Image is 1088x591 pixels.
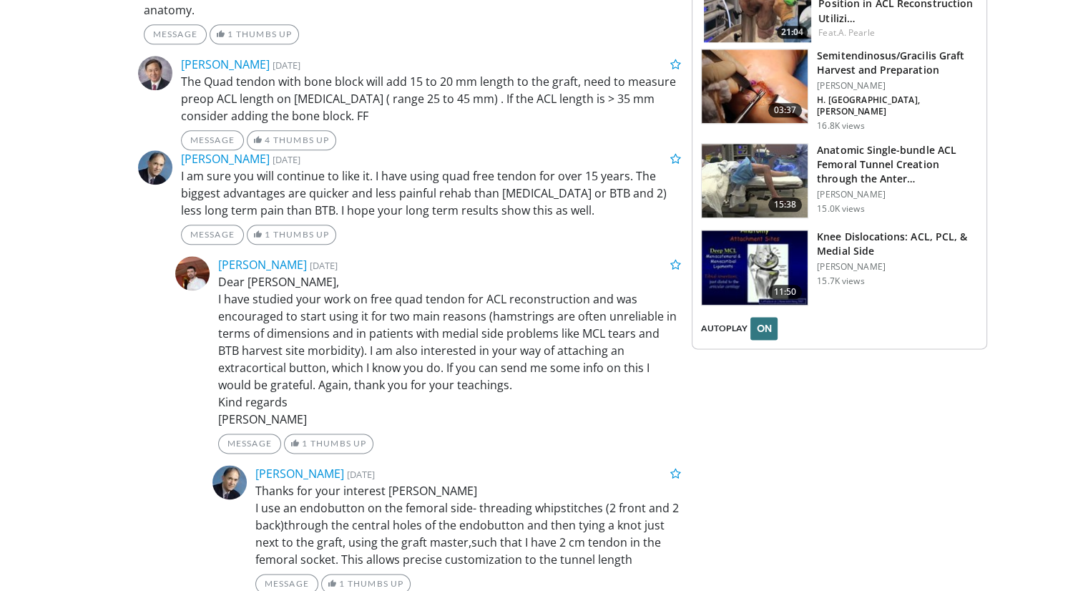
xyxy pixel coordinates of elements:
[817,230,978,258] h3: Knee Dislocations: ACL, PCL, & Medial Side
[818,26,975,39] div: Feat.
[817,49,978,77] h3: Semitendinosus/Gracilis Graft Harvest and Preparation
[768,103,803,117] span: 03:37
[768,285,803,299] span: 11:50
[701,49,978,132] a: 03:37 Semitendinosus/Gracilis Graft Harvest and Preparation [PERSON_NAME] H. [GEOGRAPHIC_DATA], [...
[181,130,244,150] a: Message
[701,143,978,219] a: 15:38 Anatomic Single-bundle ACL Femoral Tunnel Creation through the Anter… [PERSON_NAME] 15.0K v...
[144,24,207,44] a: Message
[138,56,172,90] img: Avatar
[838,26,875,39] a: A. Pearle
[817,261,978,273] p: [PERSON_NAME]
[218,273,682,428] p: Dear [PERSON_NAME], I have studied your work on free quad tendon for ACL reconstruction and was e...
[702,230,808,305] img: stuart_1_100001324_3.jpg.150x105_q85_crop-smart_upscale.jpg
[247,130,336,150] a: 4 Thumbs Up
[181,57,270,72] a: [PERSON_NAME]
[284,434,373,454] a: 1 Thumbs Up
[817,143,978,186] h3: Anatomic Single-bundle ACL Femoral Tunnel Creation through the Anter…
[302,438,308,449] span: 1
[138,150,172,185] img: Avatar
[247,225,336,245] a: 1 Thumbs Up
[701,230,978,306] a: 11:50 Knee Dislocations: ACL, PCL, & Medial Side [PERSON_NAME] 15.7K views
[702,49,808,124] img: ba0867cc-64e5-488a-9d73-5edad2a5d737.150x105_q85_crop-smart_upscale.jpg
[817,120,864,132] p: 16.8K views
[310,259,338,272] small: [DATE]
[265,229,270,240] span: 1
[181,167,682,219] p: I am sure you will continue to like it. I have using quad free tendon for over 15 years. The bigg...
[212,465,247,499] img: Avatar
[227,29,233,39] span: 1
[181,73,682,124] p: The Quad tendon with bone block will add 15 to 20 mm length to the graft, need to measure preop A...
[777,26,808,39] span: 21:04
[817,203,864,215] p: 15.0K views
[273,153,300,166] small: [DATE]
[273,59,300,72] small: [DATE]
[265,135,270,145] span: 4
[175,256,210,290] img: Avatar
[255,466,344,482] a: [PERSON_NAME]
[750,317,778,340] button: ON
[347,468,375,481] small: [DATE]
[817,80,978,92] p: [PERSON_NAME]
[817,189,978,200] p: [PERSON_NAME]
[702,144,808,218] img: 243192_0000_1.png.150x105_q85_crop-smart_upscale.jpg
[817,275,864,287] p: 15.7K views
[210,24,299,44] a: 1 Thumbs Up
[181,225,244,245] a: Message
[255,482,682,568] p: Thanks for your interest [PERSON_NAME] I use an endobutton on the femoral side- threading whipsti...
[218,434,281,454] a: Message
[339,578,345,589] span: 1
[181,151,270,167] a: [PERSON_NAME]
[701,322,748,335] span: AUTOPLAY
[817,94,978,117] p: H. [GEOGRAPHIC_DATA], [PERSON_NAME]
[218,257,307,273] a: [PERSON_NAME]
[768,197,803,212] span: 15:38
